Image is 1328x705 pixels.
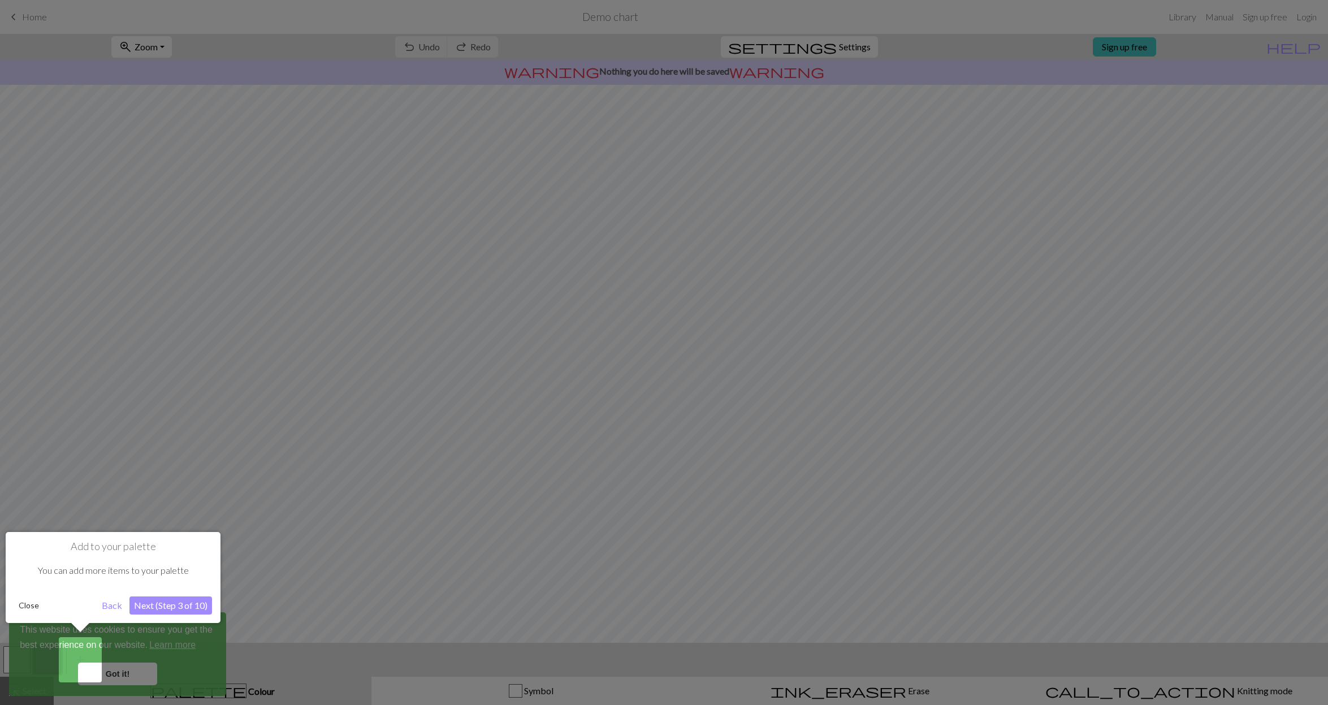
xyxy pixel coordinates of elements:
[97,596,127,615] button: Back
[6,532,220,623] div: Add to your palette
[14,540,212,553] h1: Add to your palette
[14,597,44,614] button: Close
[14,553,212,588] div: You can add more items to your palette
[129,596,212,615] button: Next (Step 3 of 10)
